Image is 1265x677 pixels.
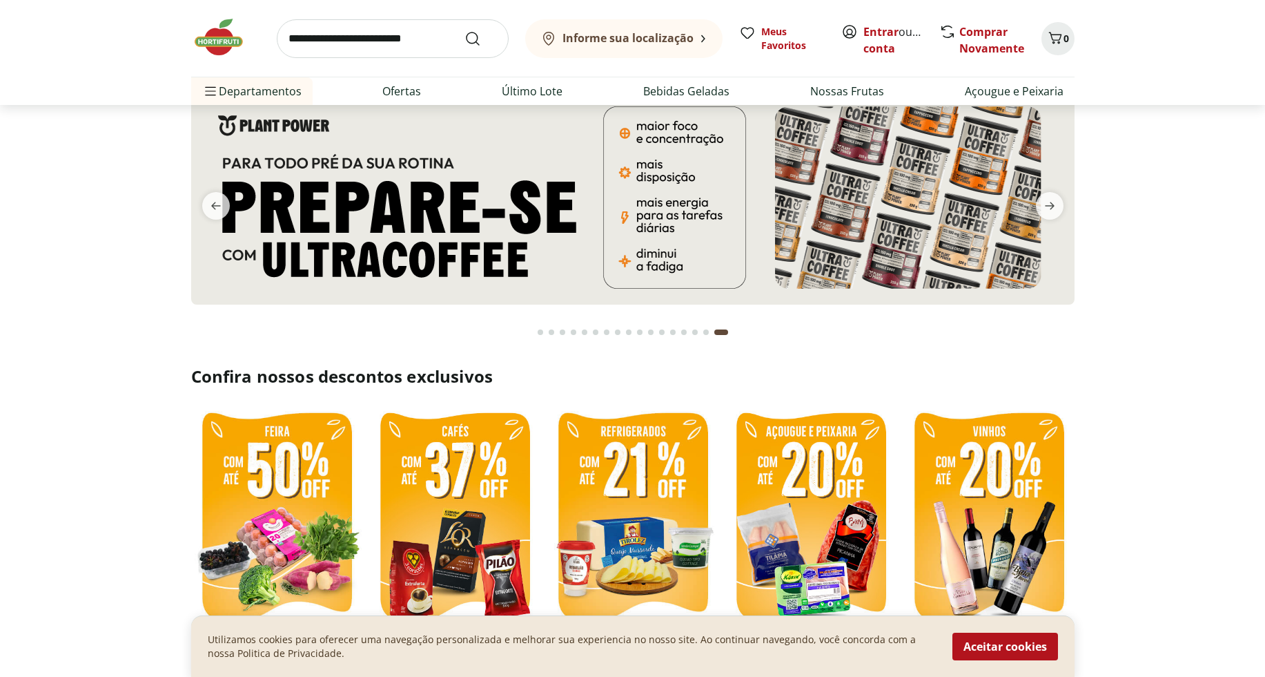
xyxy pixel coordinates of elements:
[590,316,601,349] button: Go to page 6 from fs-carousel
[903,404,1075,633] img: vinhos
[562,30,694,46] b: Informe sua localização
[725,404,896,633] img: resfriados
[712,316,731,349] button: Current page from fs-carousel
[579,316,590,349] button: Go to page 5 from fs-carousel
[568,316,579,349] button: Go to page 4 from fs-carousel
[191,404,362,633] img: feira
[1063,32,1069,45] span: 0
[535,316,546,349] button: Go to page 1 from fs-carousel
[502,83,562,99] a: Último Lote
[678,316,689,349] button: Go to page 14 from fs-carousel
[191,365,1075,388] h2: Confira nossos descontos exclusivos
[739,25,825,53] a: Meus Favoritos
[382,83,421,99] a: Ofertas
[1041,22,1075,55] button: Carrinho
[202,75,302,108] span: Departamentos
[863,24,939,56] a: Criar conta
[667,316,678,349] button: Go to page 13 from fs-carousel
[952,633,1058,660] button: Aceitar cookies
[208,633,936,660] p: Utilizamos cookies para oferecer uma navegação personalizada e melhorar sua experiencia no nosso ...
[1025,192,1075,220] button: next
[863,23,925,57] span: ou
[634,316,645,349] button: Go to page 10 from fs-carousel
[645,316,656,349] button: Go to page 11 from fs-carousel
[810,83,884,99] a: Nossas Frutas
[761,25,825,53] span: Meus Favoritos
[202,75,219,108] button: Menu
[700,316,712,349] button: Go to page 16 from fs-carousel
[623,316,634,349] button: Go to page 9 from fs-carousel
[277,19,509,58] input: search
[689,316,700,349] button: Go to page 15 from fs-carousel
[959,24,1024,56] a: Comprar Novamente
[547,404,718,633] img: refrigerados
[965,83,1063,99] a: Açougue e Peixaria
[525,19,723,58] button: Informe sua localização
[464,30,498,47] button: Submit Search
[191,192,241,220] button: previous
[546,316,557,349] button: Go to page 2 from fs-carousel
[191,17,260,58] img: Hortifruti
[369,404,540,633] img: café
[656,316,667,349] button: Go to page 12 from fs-carousel
[612,316,623,349] button: Go to page 8 from fs-carousel
[863,24,899,39] a: Entrar
[191,90,1075,305] img: 3 corações
[643,83,729,99] a: Bebidas Geladas
[557,316,568,349] button: Go to page 3 from fs-carousel
[601,316,612,349] button: Go to page 7 from fs-carousel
